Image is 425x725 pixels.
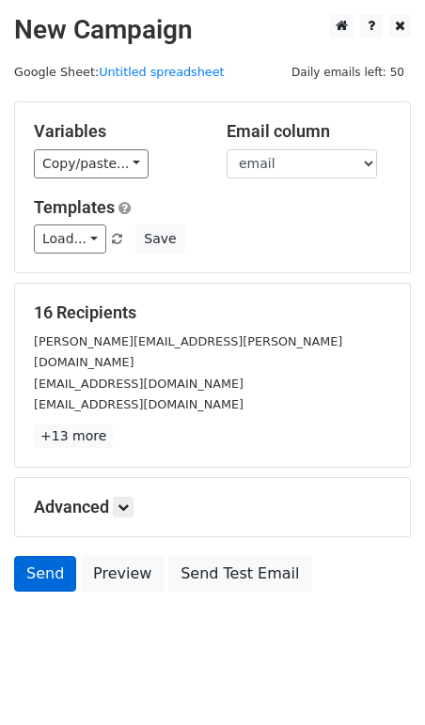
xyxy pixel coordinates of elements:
[34,377,244,391] small: [EMAIL_ADDRESS][DOMAIN_NAME]
[14,556,76,592] a: Send
[99,65,224,79] a: Untitled spreadsheet
[34,302,391,323] h5: 16 Recipients
[34,497,391,517] h5: Advanced
[331,635,425,725] iframe: Chat Widget
[34,224,106,254] a: Load...
[285,65,411,79] a: Daily emails left: 50
[34,149,149,178] a: Copy/paste...
[34,397,244,411] small: [EMAIL_ADDRESS][DOMAIN_NAME]
[135,224,184,254] button: Save
[34,121,198,142] h5: Variables
[34,334,342,370] small: [PERSON_NAME][EMAIL_ADDRESS][PERSON_NAME][DOMAIN_NAME]
[285,62,411,83] span: Daily emails left: 50
[81,556,164,592] a: Preview
[14,14,411,46] h2: New Campaign
[227,121,391,142] h5: Email column
[34,197,115,217] a: Templates
[34,424,113,448] a: +13 more
[14,65,225,79] small: Google Sheet:
[168,556,311,592] a: Send Test Email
